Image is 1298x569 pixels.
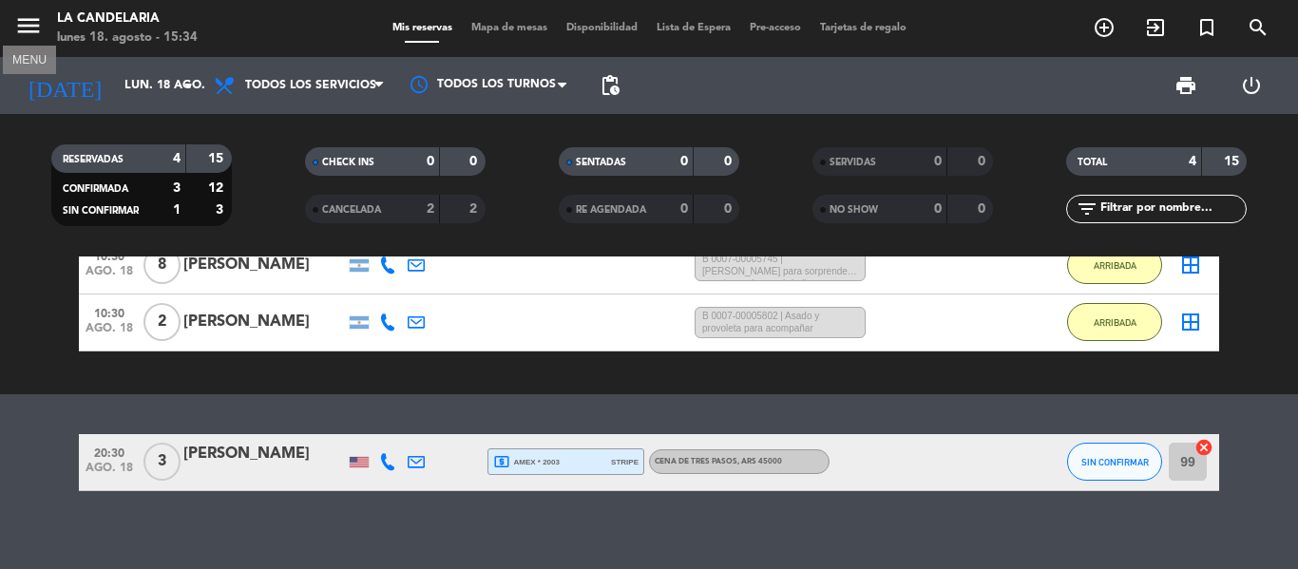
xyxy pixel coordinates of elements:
[183,442,345,466] div: [PERSON_NAME]
[557,23,647,33] span: Disponibilidad
[173,203,181,217] strong: 1
[383,23,462,33] span: Mis reservas
[724,202,735,216] strong: 0
[143,443,181,481] span: 3
[978,202,989,216] strong: 0
[14,11,43,47] button: menu
[57,28,198,47] div: lunes 18. agosto - 15:34
[1247,16,1269,39] i: search
[811,23,916,33] span: Tarjetas de regalo
[1067,443,1162,481] button: SIN CONFIRMAR
[1093,16,1116,39] i: add_circle_outline
[63,184,128,194] span: CONFIRMADA
[493,453,560,470] span: amex * 2003
[469,155,481,168] strong: 0
[14,65,115,106] i: [DATE]
[216,203,227,217] strong: 3
[177,74,200,97] i: arrow_drop_down
[1179,254,1202,276] i: border_all
[208,152,227,165] strong: 15
[1098,199,1246,219] input: Filtrar por nombre...
[427,155,434,168] strong: 0
[322,158,374,167] span: CHECK INS
[576,205,646,215] span: RE AGENDADA
[830,205,878,215] span: NO SHOW
[1094,317,1136,328] span: ARRIBADA
[427,202,434,216] strong: 2
[86,441,133,463] span: 20:30
[1078,158,1107,167] span: TOTAL
[680,155,688,168] strong: 0
[655,458,782,465] span: Cena de tres pasos
[934,202,942,216] strong: 0
[1067,303,1162,341] button: ARRIBADA
[14,11,43,40] i: menu
[611,456,639,468] span: stripe
[737,458,782,465] span: , ARS 45000
[576,158,626,167] span: SENTADAS
[173,181,181,195] strong: 3
[1195,16,1218,39] i: turned_in_not
[143,246,181,284] span: 8
[183,310,345,334] div: [PERSON_NAME]
[469,202,481,216] strong: 2
[1224,155,1243,168] strong: 15
[493,453,510,470] i: local_atm
[57,9,198,28] div: LA CANDELARIA
[1076,198,1098,220] i: filter_list
[647,23,740,33] span: Lista de Espera
[934,155,942,168] strong: 0
[680,202,688,216] strong: 0
[86,301,133,323] span: 10:30
[1179,311,1202,333] i: border_all
[1174,74,1197,97] span: print
[1189,155,1196,168] strong: 4
[173,152,181,165] strong: 4
[86,322,133,344] span: ago. 18
[1144,16,1167,39] i: exit_to_app
[322,205,381,215] span: CANCELADA
[183,253,345,277] div: [PERSON_NAME]
[695,307,866,339] span: B 0007-00005802 | Asado y provoleta para acompañar
[208,181,227,195] strong: 12
[3,50,56,67] div: MENU
[978,155,989,168] strong: 0
[1081,457,1149,467] span: SIN CONFIRMAR
[1240,74,1263,97] i: power_settings_new
[695,250,866,282] span: B 0007-00005745 | [PERSON_NAME] para sorprender por el cumple o un brindis
[63,155,124,164] span: RESERVADAS
[462,23,557,33] span: Mapa de mesas
[1067,246,1162,284] button: ARRIBADA
[86,265,133,287] span: ago. 18
[143,303,181,341] span: 2
[1094,260,1136,271] span: ARRIBADA
[1218,57,1284,114] div: LOG OUT
[599,74,621,97] span: pending_actions
[724,155,735,168] strong: 0
[740,23,811,33] span: Pre-acceso
[1194,438,1213,457] i: cancel
[245,79,376,92] span: Todos los servicios
[830,158,876,167] span: SERVIDAS
[86,462,133,484] span: ago. 18
[63,206,139,216] span: SIN CONFIRMAR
